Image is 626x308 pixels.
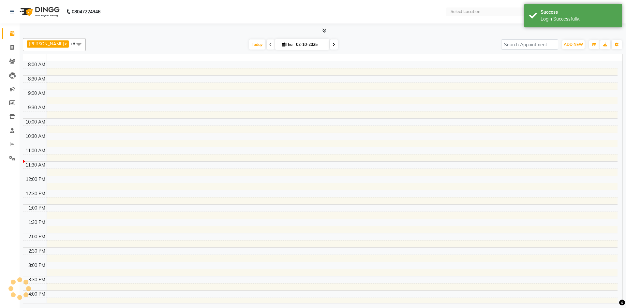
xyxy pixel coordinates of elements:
button: ADD NEW [562,40,585,49]
div: 4:00 PM [27,291,47,298]
div: Success [541,9,617,16]
div: 9:30 AM [27,104,47,111]
div: 3:00 PM [27,262,47,269]
span: +8 [70,41,80,46]
div: 2:00 PM [27,233,47,240]
span: Thu [280,42,294,47]
a: x [64,41,67,46]
span: ADD NEW [564,42,583,47]
div: 9:00 AM [27,90,47,97]
span: Today [249,39,265,50]
div: 2:30 PM [27,248,47,255]
input: 2025-10-02 [294,40,327,50]
div: Select Location [451,8,481,15]
div: 8:30 AM [27,76,47,82]
div: 12:30 PM [24,190,47,197]
input: Search Appointment [501,39,558,50]
div: 1:00 PM [27,205,47,212]
div: 11:30 AM [24,162,47,169]
div: 10:00 AM [24,119,47,125]
div: 12:00 PM [24,176,47,183]
div: 8:00 AM [27,61,47,68]
span: [PERSON_NAME] [29,41,64,46]
img: logo [17,3,61,21]
div: 1:30 PM [27,219,47,226]
b: 08047224946 [72,3,100,21]
div: Login Successfully. [541,16,617,22]
div: 3:30 PM [27,276,47,283]
div: 11:00 AM [24,147,47,154]
div: 10:30 AM [24,133,47,140]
